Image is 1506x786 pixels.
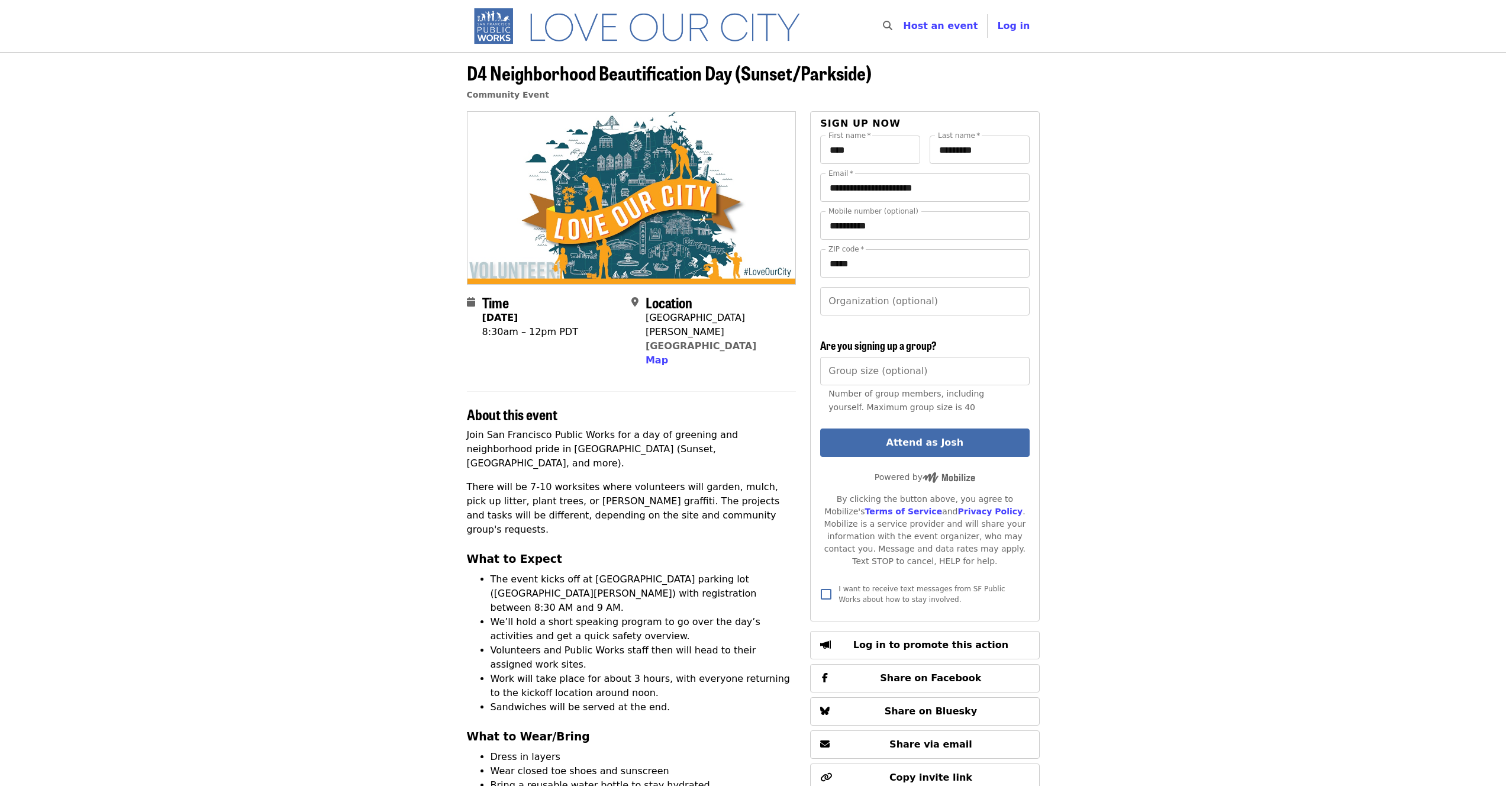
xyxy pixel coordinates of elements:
[875,472,975,482] span: Powered by
[646,353,668,368] button: Map
[467,112,796,284] img: D4 Neighborhood Beautification Day (Sunset/Parkside) organized by SF Public Works
[930,136,1030,164] input: Last name
[467,59,872,86] span: D4 Neighborhood Beautification Day (Sunset/Parkside)
[820,287,1029,315] input: Organization (optional)
[923,472,975,483] img: Powered by Mobilize
[957,507,1023,516] a: Privacy Policy
[820,249,1029,278] input: ZIP code
[491,764,796,778] li: Wear closed toe shoes and sunscreen
[820,357,1029,385] input: [object Object]
[491,700,796,714] li: Sandwiches will be served at the end.
[828,208,918,215] label: Mobile number (optional)
[491,672,796,700] li: Work will take place for about 3 hours, with everyone returning to the kickoff location around noon.
[467,551,796,568] h3: What to Expect
[646,292,692,313] span: Location
[883,20,892,31] i: search icon
[828,246,864,253] label: ZIP code
[491,750,796,764] li: Dress in layers
[646,340,756,352] a: [GEOGRAPHIC_DATA]
[820,493,1029,568] div: By clicking the button above, you agree to Mobilize's and . Mobilize is a service provider and wi...
[467,90,549,99] a: Community Event
[839,585,1005,604] span: I want to receive text messages from SF Public Works about how to stay involved.
[903,20,978,31] a: Host an event
[828,132,871,139] label: First name
[820,337,937,353] span: Are you signing up a group?
[491,572,796,615] li: The event kicks off at [GEOGRAPHIC_DATA] parking lot ([GEOGRAPHIC_DATA][PERSON_NAME]) with regist...
[482,312,518,323] strong: [DATE]
[828,389,984,412] span: Number of group members, including yourself. Maximum group size is 40
[938,132,980,139] label: Last name
[467,428,796,471] p: Join San Francisco Public Works for a day of greening and neighborhood pride in [GEOGRAPHIC_DATA]...
[820,136,920,164] input: First name
[865,507,942,516] a: Terms of Service
[482,292,509,313] span: Time
[810,631,1039,659] button: Log in to promote this action
[491,643,796,672] li: Volunteers and Public Works staff then will head to their assigned work sites.
[810,730,1039,759] button: Share via email
[889,772,972,783] span: Copy invite link
[885,706,978,717] span: Share on Bluesky
[820,211,1029,240] input: Mobile number (optional)
[997,20,1030,31] span: Log in
[820,118,901,129] span: Sign up now
[631,297,638,308] i: map-marker-alt icon
[467,297,475,308] i: calendar icon
[988,14,1039,38] button: Log in
[646,311,786,339] div: [GEOGRAPHIC_DATA][PERSON_NAME]
[810,664,1039,692] button: Share on Facebook
[467,404,557,424] span: About this event
[467,7,818,45] img: SF Public Works - Home
[467,480,796,537] p: There will be 7-10 worksites where volunteers will garden, mulch, pick up litter, plant trees, or...
[880,672,981,684] span: Share on Facebook
[482,325,578,339] div: 8:30am – 12pm PDT
[889,739,972,750] span: Share via email
[828,170,853,177] label: Email
[491,615,796,643] li: We’ll hold a short speaking program to go over the day’s activities and get a quick safety overview.
[810,697,1039,726] button: Share on Bluesky
[467,729,796,745] h3: What to Wear/Bring
[820,173,1029,202] input: Email
[646,355,668,366] span: Map
[899,12,909,40] input: Search
[820,429,1029,457] button: Attend as Josh
[853,639,1008,650] span: Log in to promote this action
